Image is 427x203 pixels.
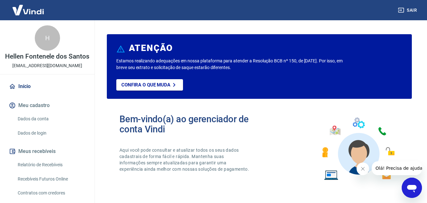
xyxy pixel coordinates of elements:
img: Vindi [8,0,49,20]
img: Imagem de um avatar masculino com diversos icones exemplificando as funcionalidades do gerenciado... [316,114,399,184]
p: [EMAIL_ADDRESS][DOMAIN_NAME] [12,62,82,69]
a: Contratos com credores [15,187,87,200]
iframe: Mensagem da empresa [372,161,422,175]
p: Hellen Fontenele dos Santos [5,53,89,60]
a: Confira o que muda [116,79,183,91]
button: Meu cadastro [8,98,87,112]
div: H [35,25,60,51]
a: Início [8,79,87,93]
a: Recebíveis Futuros Online [15,173,87,186]
a: Relatório de Recebíveis [15,158,87,171]
span: Olá! Precisa de ajuda? [4,4,53,10]
iframe: Fechar mensagem [357,162,369,175]
p: Aqui você pode consultar e atualizar todos os seus dados cadastrais de forma fácil e rápida. Mant... [119,147,250,172]
a: Dados de login [15,127,87,140]
button: Meus recebíveis [8,144,87,158]
p: Estamos realizando adequações em nossa plataforma para atender a Resolução BCB nº 150, de [DATE].... [116,58,345,71]
a: Dados da conta [15,112,87,125]
p: Confira o que muda [121,82,170,88]
iframe: Botão para abrir a janela de mensagens [402,178,422,198]
h2: Bem-vindo(a) ao gerenciador de conta Vindi [119,114,259,134]
button: Sair [397,4,419,16]
h6: ATENÇÃO [129,45,173,51]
